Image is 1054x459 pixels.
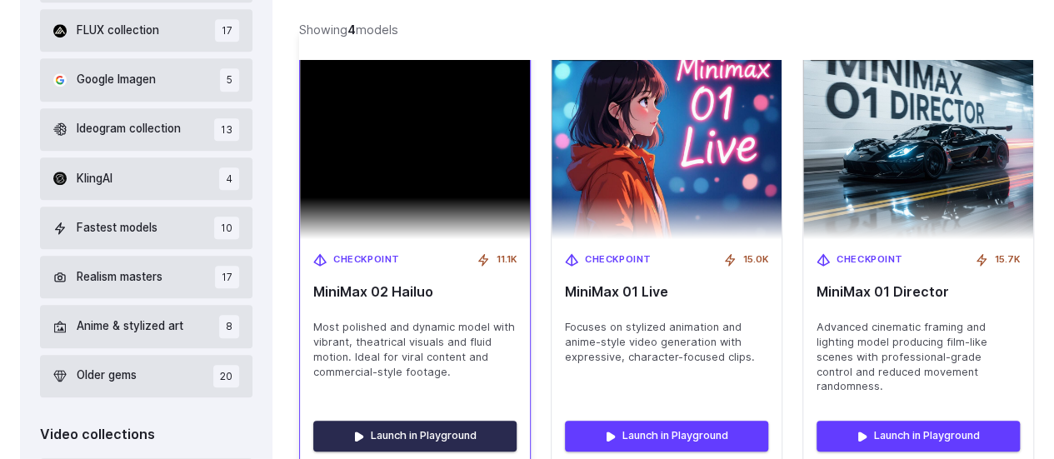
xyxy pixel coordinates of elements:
[220,68,239,91] span: 5
[299,20,398,39] div: Showing models
[313,284,517,300] span: MiniMax 02 Hailuo
[40,207,252,249] button: Fastest models 10
[77,71,156,89] span: Google Imagen
[347,22,356,37] strong: 4
[743,252,768,267] span: 15.0K
[497,252,517,267] span: 11.1K
[77,367,137,385] span: Older gems
[40,157,252,200] button: KlingAI 4
[215,266,239,288] span: 17
[77,22,159,40] span: FLUX collection
[213,365,239,387] span: 20
[219,167,239,190] span: 4
[552,30,782,239] img: MiniMax 01 Live
[77,268,162,287] span: Realism masters
[40,355,252,397] button: Older gems 20
[40,108,252,151] button: Ideogram collection 13
[995,252,1020,267] span: 15.7K
[40,424,252,446] div: Video collections
[214,118,239,141] span: 13
[313,320,517,380] span: Most polished and dynamic model with vibrant, theatrical visuals and fluid motion. Ideal for vira...
[565,320,768,365] span: Focuses on stylized animation and anime-style video generation with expressive, character-focused...
[77,219,157,237] span: Fastest models
[313,421,517,451] a: Launch in Playground
[837,252,903,267] span: Checkpoint
[77,317,183,336] span: Anime & stylized art
[77,170,112,188] span: KlingAI
[817,284,1020,300] span: MiniMax 01 Director
[40,58,252,101] button: Google Imagen 5
[40,9,252,52] button: FLUX collection 17
[817,421,1020,451] a: Launch in Playground
[803,30,1033,239] img: MiniMax 01 Director
[817,320,1020,395] span: Advanced cinematic framing and lighting model producing film-like scenes with professional-grade ...
[214,217,239,239] span: 10
[215,19,239,42] span: 17
[585,252,652,267] span: Checkpoint
[333,252,400,267] span: Checkpoint
[77,120,181,138] span: Ideogram collection
[40,305,252,347] button: Anime & stylized art 8
[40,256,252,298] button: Realism masters 17
[565,421,768,451] a: Launch in Playground
[219,315,239,337] span: 8
[565,284,768,300] span: MiniMax 01 Live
